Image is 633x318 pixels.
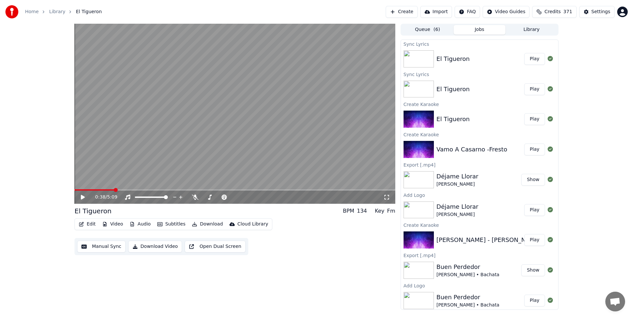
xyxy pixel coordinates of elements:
div: Create Karaoke [401,100,558,108]
div: Buen Perdedor [437,262,499,272]
div: Sync Lyrics [401,40,558,48]
span: 5:09 [107,194,117,200]
div: [PERSON_NAME] • Bachata [437,272,499,278]
div: [PERSON_NAME] • Bachata [437,302,499,308]
button: Show [521,174,545,186]
button: Edit [76,220,98,229]
div: Déjame Llorar [437,202,478,211]
button: Play [524,295,545,306]
button: Create [386,6,418,18]
div: El Tigueron [75,206,111,216]
nav: breadcrumb [25,9,102,15]
div: Export [.mp4] [401,251,558,259]
button: Library [505,25,558,35]
img: youka [5,5,18,18]
div: El Tigueron [437,54,470,64]
div: Add Logo [401,191,558,199]
div: Fm [387,207,395,215]
button: Import [420,6,452,18]
div: BPM [343,207,354,215]
a: Home [25,9,39,15]
button: Open Dual Screen [185,241,246,252]
div: Create Karaoke [401,130,558,138]
span: ( 6 ) [434,26,440,33]
div: Add Logo [401,281,558,289]
div: [PERSON_NAME] [437,181,478,188]
div: / [95,194,111,200]
button: Video Guides [483,6,529,18]
button: Play [524,234,545,246]
div: Sync Lyrics [401,70,558,78]
div: Cloud Library [237,221,268,227]
div: Buen Perdedor [437,293,499,302]
button: Settings [579,6,615,18]
button: Manual Sync [77,241,126,252]
div: Open chat [605,292,625,311]
div: 134 [357,207,367,215]
div: [PERSON_NAME] [437,211,478,218]
div: Vamo A Casarno -Fresto [437,145,507,154]
button: Jobs [454,25,506,35]
div: Déjame Llorar [437,172,478,181]
div: [PERSON_NAME] - [PERSON_NAME] [437,235,541,245]
button: Play [524,204,545,216]
span: Credits [544,9,560,15]
span: El Tigueron [76,9,102,15]
div: El Tigueron [437,115,470,124]
button: Queue [402,25,454,35]
button: Subtitles [155,220,188,229]
button: Play [524,83,545,95]
button: Video [100,220,126,229]
button: FAQ [455,6,480,18]
div: Export [.mp4] [401,161,558,169]
span: 371 [563,9,572,15]
button: Download [189,220,226,229]
button: Play [524,53,545,65]
a: Library [49,9,65,15]
div: Create Karaoke [401,221,558,229]
button: Play [524,113,545,125]
button: Audio [127,220,153,229]
button: Show [521,264,545,276]
button: Download Video [128,241,182,252]
button: Play [524,144,545,155]
div: Settings [591,9,610,15]
button: Credits371 [532,6,576,18]
div: El Tigueron [437,85,470,94]
span: 0:38 [95,194,105,200]
div: Key [375,207,384,215]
